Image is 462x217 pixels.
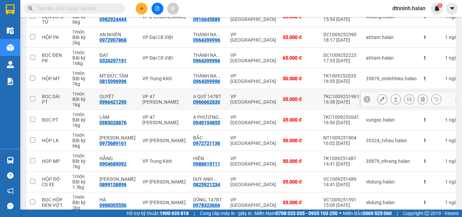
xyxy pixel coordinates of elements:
[72,123,93,128] div: 1 kg
[449,117,459,123] span: ngày
[230,73,276,84] div: VP [GEOGRAPHIC_DATA]
[423,35,438,40] div: 1
[283,55,317,61] div: 65.000 đ
[216,32,221,37] span: ...
[72,185,93,190] div: 1.5 kg
[42,35,66,40] div: HỘP PK
[213,176,217,182] span: ...
[193,17,220,22] div: 0916645889
[323,73,359,79] div: TK1009252035
[193,99,220,105] div: 0966662630
[323,17,359,22] div: 15:54 [DATE]
[366,200,417,205] div: vkdung.halan
[230,176,276,187] div: VP [GEOGRAPHIC_DATA]
[72,96,93,102] div: Bất kỳ
[423,117,438,123] div: 1
[434,5,440,12] img: icon-new-feature
[7,157,14,164] img: warehouse-icon
[219,114,223,120] span: ...
[72,81,93,87] div: 7 kg
[142,55,186,61] div: VP Đại Cồ Việt
[193,140,220,146] div: 0972721136
[387,4,431,13] span: dtnninh.halan
[439,3,441,8] span: 5
[37,5,117,12] input: Tìm tên, số ĐT hoặc mã đơn
[445,55,462,61] div: 1
[230,135,276,146] div: VP [GEOGRAPHIC_DATA]
[366,117,417,123] div: vungoc.halan
[423,200,438,205] div: 1
[99,197,136,202] div: HÀ
[99,140,126,146] div: 0975689161
[142,114,186,125] div: VP 47 [PERSON_NAME]
[99,176,136,182] div: Hiền Lương
[445,117,462,123] div: 1
[445,200,462,205] div: 1
[283,200,317,205] div: 35.000 đ
[193,120,220,125] div: 0949194855
[42,76,66,81] div: HỘP MT
[445,138,462,143] div: 1
[283,138,317,143] div: 50.000 đ
[160,211,189,216] strong: 1900 633 818
[72,50,93,55] div: 1 món
[72,174,93,179] div: 1 món
[193,58,220,63] div: 0964399996
[445,179,462,185] div: 1
[323,156,359,161] div: TK1009251487
[72,19,93,25] div: 6 kg
[167,3,179,15] button: aim
[7,27,14,34] img: warehouse-icon
[72,112,93,117] div: 1 món
[438,3,442,8] sup: 5
[366,158,417,164] div: 35879_nltrang.halan
[72,205,93,211] div: 2 kg
[283,158,317,164] div: 50.000 đ
[323,182,359,187] div: 14:41 [DATE]
[193,37,220,43] div: 0964399996
[72,35,93,40] div: Bất kỳ
[283,117,317,123] div: 35.000 đ
[323,202,359,208] div: 15:09 [DATE]
[216,73,221,79] span: ...
[7,188,14,194] span: notification
[99,17,126,22] div: 0982924444
[99,52,136,58] div: ĐẠT
[230,32,276,43] div: VP [GEOGRAPHIC_DATA]
[99,156,136,161] div: HẰNG
[99,99,126,105] div: 0966421290
[323,114,359,120] div: TKC1009252041
[142,158,186,164] div: VP Trung Kính
[72,138,93,143] div: Bất kỳ
[230,197,276,208] div: VP [GEOGRAPHIC_DATA]
[99,114,136,120] div: LÂM
[7,44,14,51] img: warehouse-icon
[193,94,224,99] div: A QUÝ 147BT
[152,3,163,15] button: file-add
[72,143,93,149] div: 6 kg
[276,211,338,216] strong: 0708 023 035 - 0935 103 250
[72,164,93,169] div: 7 kg
[142,35,186,40] div: VP Đại Cồ Việt
[136,3,147,15] button: plus
[72,61,93,66] div: 16 kg
[72,179,93,185] div: Bất kỳ
[339,212,341,215] span: ⚪️
[283,96,317,102] div: 35.000 đ
[423,138,438,143] div: 1
[7,203,14,209] span: message
[423,55,438,61] div: 1
[42,94,66,105] div: BỌC DÀI PT
[6,4,15,15] img: logo-vxr
[424,211,429,216] span: copyright
[449,179,459,185] span: ngày
[446,3,458,15] button: caret-down
[449,76,459,81] span: ngày
[423,179,438,185] div: 1
[72,70,93,76] div: 1 món
[42,138,66,143] div: HỘP LK
[397,210,398,217] span: |
[42,52,66,63] div: BỌC ĐEN PK
[323,37,359,43] div: 18:17 [DATE]
[139,6,144,11] span: plus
